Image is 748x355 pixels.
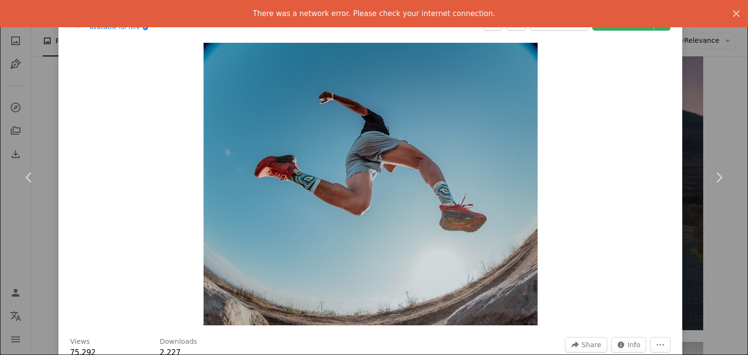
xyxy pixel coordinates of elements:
button: More Actions [650,337,671,353]
h3: Downloads [160,337,197,347]
h3: Views [70,337,90,347]
button: Zoom in on this image [204,43,538,325]
span: Share [581,337,601,352]
a: Next [690,131,748,224]
button: Share this image [565,337,607,353]
img: a man flying through the air while riding a skateboard [204,43,538,325]
p: There was a network error. Please check your internet connection. [253,8,495,19]
span: Info [628,337,641,352]
a: Available for hire [90,24,149,32]
button: Stats about this image [611,337,647,353]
